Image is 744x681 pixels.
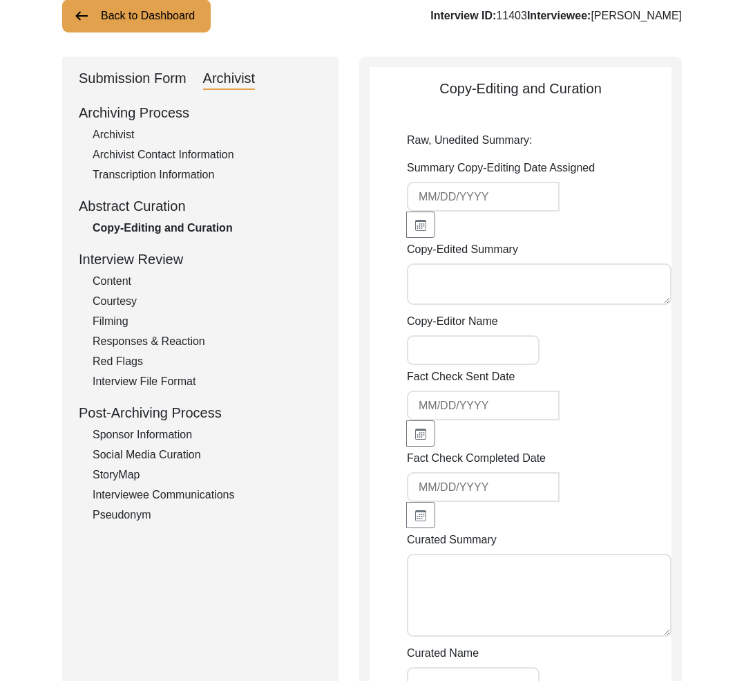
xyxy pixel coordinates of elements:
div: Submission Form [79,68,187,90]
div: Archiving Process [79,102,322,123]
label: Summary Copy-Editing Date Assigned [407,160,595,176]
div: Abstract Curation [79,196,322,216]
label: Curated Summary [407,532,497,548]
div: Social Media Curation [93,447,322,463]
div: Courtesy [93,293,322,310]
label: Fact Check Completed Date [407,450,546,467]
input: MM/DD/YYYY [407,182,560,212]
p: Raw, Unedited Summary: [407,132,671,149]
div: Copy-Editing and Curation [370,78,671,99]
img: arrow-left.png [73,8,90,24]
label: Copy-Edited Summary [407,241,518,258]
label: Curated Name [407,645,479,662]
input: MM/DD/YYYY [407,391,560,420]
div: Archivist [93,127,322,143]
div: Interview Review [79,249,322,270]
div: Transcription Information [93,167,322,183]
div: StoryMap [93,467,322,483]
div: Interview File Format [93,373,322,390]
div: Post-Archiving Process [79,402,322,423]
div: 11403 [PERSON_NAME] [430,8,682,24]
label: Fact Check Sent Date [407,369,515,385]
div: Sponsor Information [93,427,322,443]
input: MM/DD/YYYY [407,472,560,502]
div: Interviewee Communications [93,487,322,503]
div: Filming [93,313,322,330]
label: Copy-Editor Name [407,313,498,330]
div: Content [93,273,322,290]
div: Pseudonym [93,507,322,523]
div: Archivist Contact Information [93,147,322,163]
b: Interviewee: [527,10,591,21]
b: Interview ID: [430,10,496,21]
div: Copy-Editing and Curation [93,220,322,236]
div: Red Flags [93,353,322,370]
div: Archivist [203,68,256,90]
div: Responses & Reaction [93,333,322,350]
